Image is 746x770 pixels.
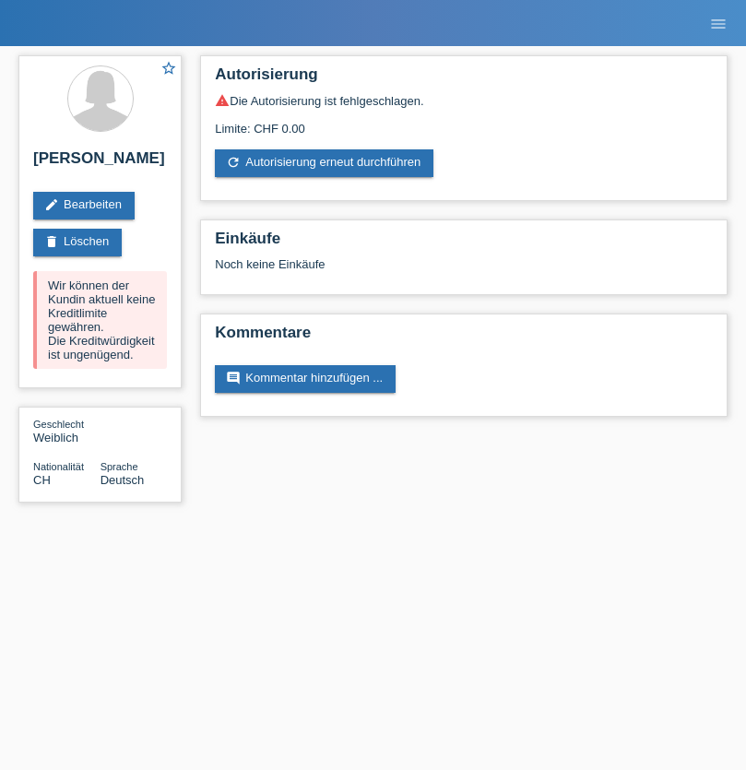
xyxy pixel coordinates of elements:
i: edit [44,197,59,212]
span: Schweiz [33,473,51,487]
div: Limite: CHF 0.00 [215,108,713,136]
div: Weiblich [33,417,101,444]
div: Noch keine Einkäufe [215,257,713,285]
a: star_border [160,60,177,79]
i: menu [709,15,728,33]
span: Sprache [101,461,138,472]
i: comment [226,371,241,385]
i: delete [44,234,59,249]
i: warning [215,93,230,108]
span: Nationalität [33,461,84,472]
div: Wir können der Kundin aktuell keine Kreditlimite gewähren. Die Kreditwürdigkeit ist ungenügend. [33,271,167,369]
i: refresh [226,155,241,170]
a: refreshAutorisierung erneut durchführen [215,149,433,177]
h2: [PERSON_NAME] [33,149,167,177]
h2: Einkäufe [215,230,713,257]
span: Geschlecht [33,419,84,430]
h2: Autorisierung [215,65,713,93]
div: Die Autorisierung ist fehlgeschlagen. [215,93,713,108]
a: deleteLöschen [33,229,122,256]
a: commentKommentar hinzufügen ... [215,365,396,393]
span: Deutsch [101,473,145,487]
a: menu [700,18,737,29]
a: editBearbeiten [33,192,135,219]
i: star_border [160,60,177,77]
h2: Kommentare [215,324,713,351]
